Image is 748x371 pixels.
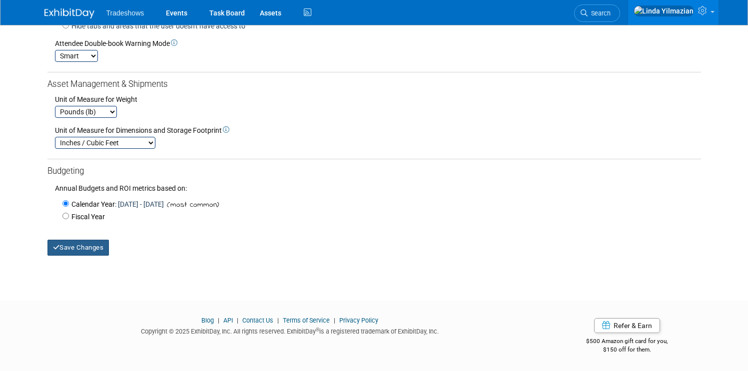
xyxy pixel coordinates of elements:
div: Asset Management & Shipments [47,78,701,90]
div: Unit of Measure for Dimensions and Storage Footprint [55,125,701,135]
span: | [234,317,241,324]
img: Linda Yilmazian [634,5,694,16]
span: | [215,317,222,324]
a: Refer & Earn [594,318,660,333]
label: Hide tabs and areas that the user doesn't have access to [69,21,245,31]
span: Search [588,9,611,17]
a: Privacy Policy [339,317,378,324]
button: Save Changes [47,240,109,256]
a: API [223,317,233,324]
sup: ® [316,327,319,333]
img: ExhibitDay [44,8,94,18]
label: : [DATE] - [DATE] [69,199,164,209]
span: Fiscal Year [71,213,105,221]
a: Contact Us [242,317,273,324]
div: Annual Budgets and ROI metrics based on: [47,177,701,193]
div: Budgeting [47,165,701,177]
div: Unit of Measure for Weight [55,94,701,104]
div: $150 off for them. [550,346,704,354]
span: Tradeshows [106,9,144,17]
div: Attendee Double-book Warning Mode [55,38,701,48]
div: $500 Amazon gift card for you, [550,331,704,354]
a: Search [574,4,620,22]
span: | [331,317,338,324]
a: Blog [201,317,214,324]
span: (most common) [164,199,219,211]
span: | [275,317,281,324]
span: Calendar Year [71,200,115,208]
div: Copyright © 2025 ExhibitDay, Inc. All rights reserved. ExhibitDay is a registered trademark of Ex... [44,325,536,336]
a: Terms of Service [283,317,330,324]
